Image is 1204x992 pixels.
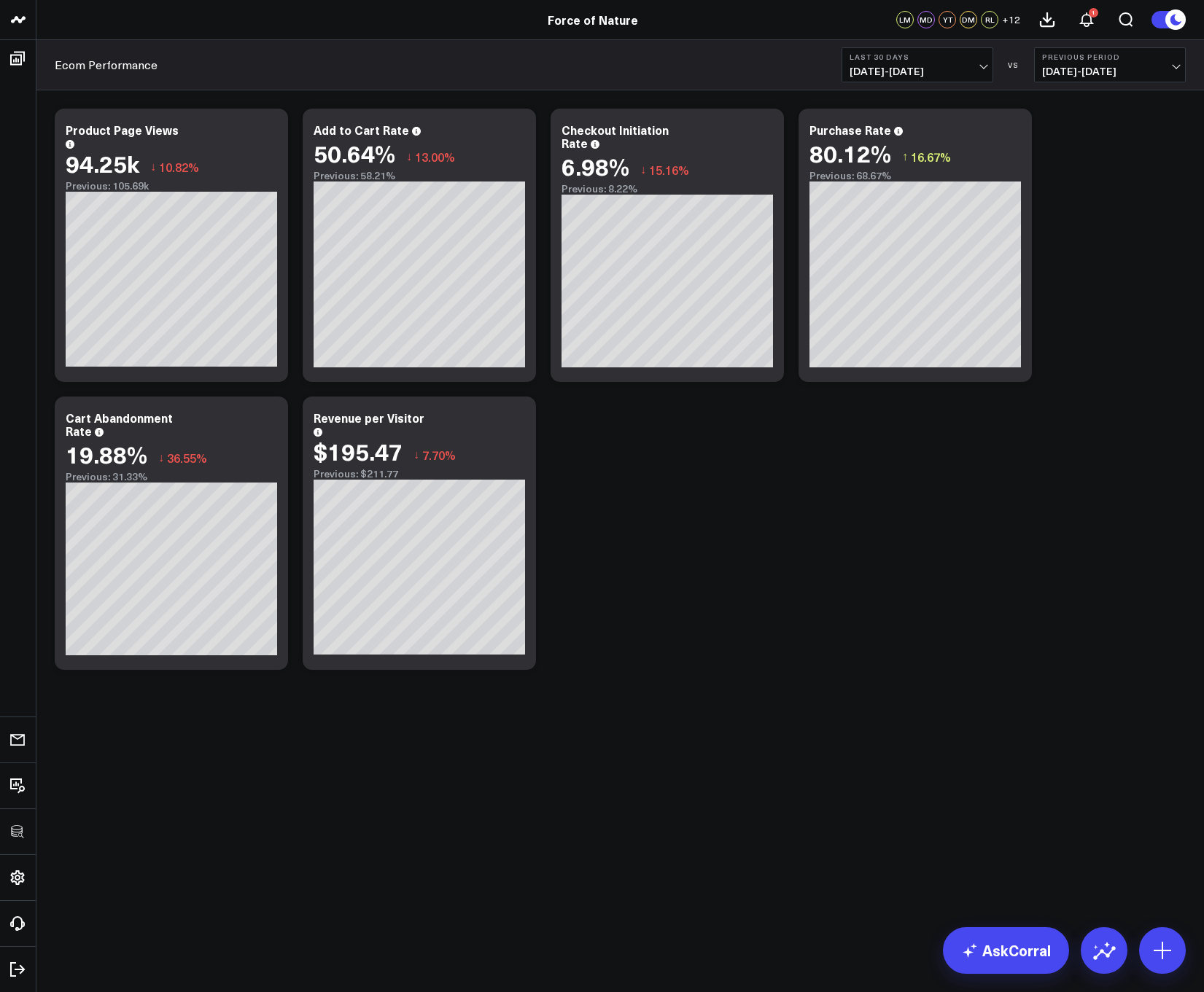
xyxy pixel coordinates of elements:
[415,149,455,165] span: 13.00%
[422,447,456,463] span: 7.70%
[66,122,179,138] div: Product Page Views
[314,170,525,181] div: Previous: 58.21%
[548,12,638,28] a: Force of Nature
[960,11,977,28] div: DM
[939,11,956,28] div: YT
[66,441,147,467] div: 19.88%
[413,445,419,464] span: ↓
[1034,47,1186,82] button: Previous Period[DATE]-[DATE]
[66,150,139,176] div: 94.25k
[66,180,277,192] div: Previous: 105.69k
[1089,8,1098,17] div: 1
[1001,60,1027,69] div: VS
[1042,66,1178,77] span: [DATE] - [DATE]
[911,149,951,165] span: 16.67%
[850,52,985,61] b: Last 30 Days
[562,122,669,151] div: Checkout Initiation Rate
[850,66,985,77] span: [DATE] - [DATE]
[809,122,891,138] div: Purchase Rate
[314,410,424,426] div: Revenue per Visitor
[167,450,207,466] span: 36.55%
[649,162,689,178] span: 15.16%
[640,160,646,179] span: ↓
[66,471,277,483] div: Previous: 31.33%
[1002,11,1020,28] button: +12
[842,47,993,82] button: Last 30 Days[DATE]-[DATE]
[1042,52,1178,61] b: Previous Period
[66,410,173,439] div: Cart Abandonment Rate
[943,927,1069,974] a: AskCorral
[896,11,914,28] div: LM
[562,183,773,195] div: Previous: 8.22%
[1002,15,1020,25] span: + 12
[55,57,158,73] a: Ecom Performance
[314,122,409,138] div: Add to Cart Rate
[150,157,156,176] span: ↓
[902,147,908,166] span: ↑
[917,11,935,28] div: MD
[809,140,891,166] div: 80.12%
[809,170,1021,181] div: Previous: 68.67%
[314,438,403,464] div: $195.47
[159,159,199,175] span: 10.82%
[314,468,525,480] div: Previous: $211.77
[562,153,629,179] div: 6.98%
[314,140,395,166] div: 50.64%
[158,448,164,467] span: ↓
[981,11,998,28] div: RL
[406,147,412,166] span: ↓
